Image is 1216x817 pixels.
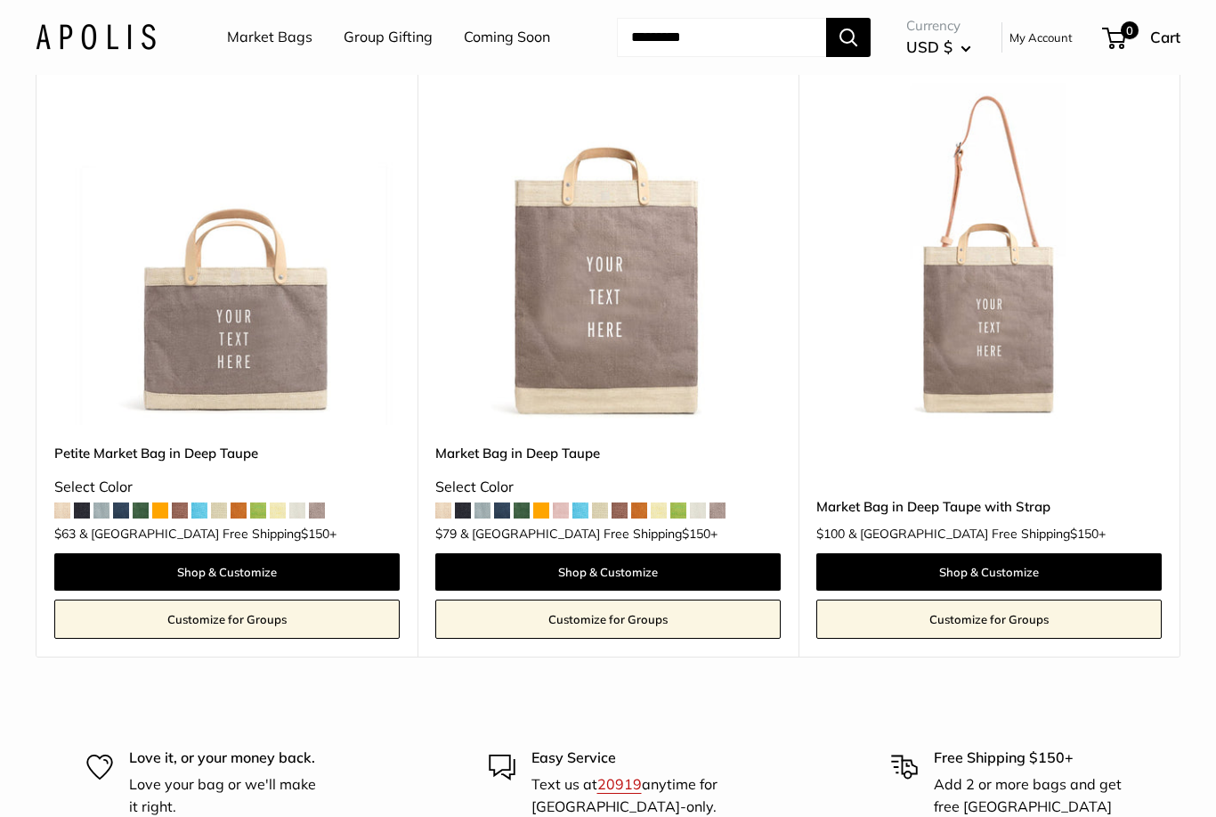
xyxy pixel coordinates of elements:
[54,526,76,542] span: $63
[54,79,400,425] a: Petite Market Bag in Deep TaupePetite Market Bag in Deep Taupe
[1009,27,1073,48] a: My Account
[531,747,728,770] p: Easy Service
[435,443,781,463] a: Market Bag in Deep Taupe
[816,79,1162,425] img: Market Bag in Deep Taupe with Strap
[435,553,781,591] a: Shop & Customize
[1070,526,1098,542] span: $150
[435,474,781,501] div: Select Color
[54,79,400,425] img: Petite Market Bag in Deep Taupe
[435,526,457,542] span: $79
[848,527,1106,540] span: & [GEOGRAPHIC_DATA] Free Shipping +
[816,526,845,542] span: $100
[54,443,400,463] a: Petite Market Bag in Deep Taupe
[906,13,971,38] span: Currency
[227,24,312,51] a: Market Bags
[54,600,400,639] a: Customize for Groups
[682,526,710,542] span: $150
[816,553,1162,591] a: Shop & Customize
[435,79,781,425] img: Market Bag in Deep Taupe
[344,24,433,51] a: Group Gifting
[79,527,336,540] span: & [GEOGRAPHIC_DATA] Free Shipping +
[906,37,953,56] span: USD $
[460,527,717,540] span: & [GEOGRAPHIC_DATA] Free Shipping +
[301,526,329,542] span: $150
[1104,23,1180,52] a: 0 Cart
[1121,21,1139,39] span: 0
[1150,28,1180,46] span: Cart
[129,747,326,770] p: Love it, or your money back.
[36,24,156,50] img: Apolis
[816,600,1162,639] a: Customize for Groups
[816,79,1162,425] a: Market Bag in Deep Taupe with StrapMarket Bag in Deep Taupe with Strap
[816,496,1162,517] a: Market Bag in Deep Taupe with Strap
[934,747,1131,770] p: Free Shipping $150+
[597,775,642,793] a: 20919
[435,79,781,425] a: Market Bag in Deep TaupeMarket Bag in Deep Taupe
[54,553,400,591] a: Shop & Customize
[435,600,781,639] a: Customize for Groups
[464,24,550,51] a: Coming Soon
[906,33,971,61] button: USD $
[826,18,871,57] button: Search
[617,18,826,57] input: Search...
[54,474,400,501] div: Select Color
